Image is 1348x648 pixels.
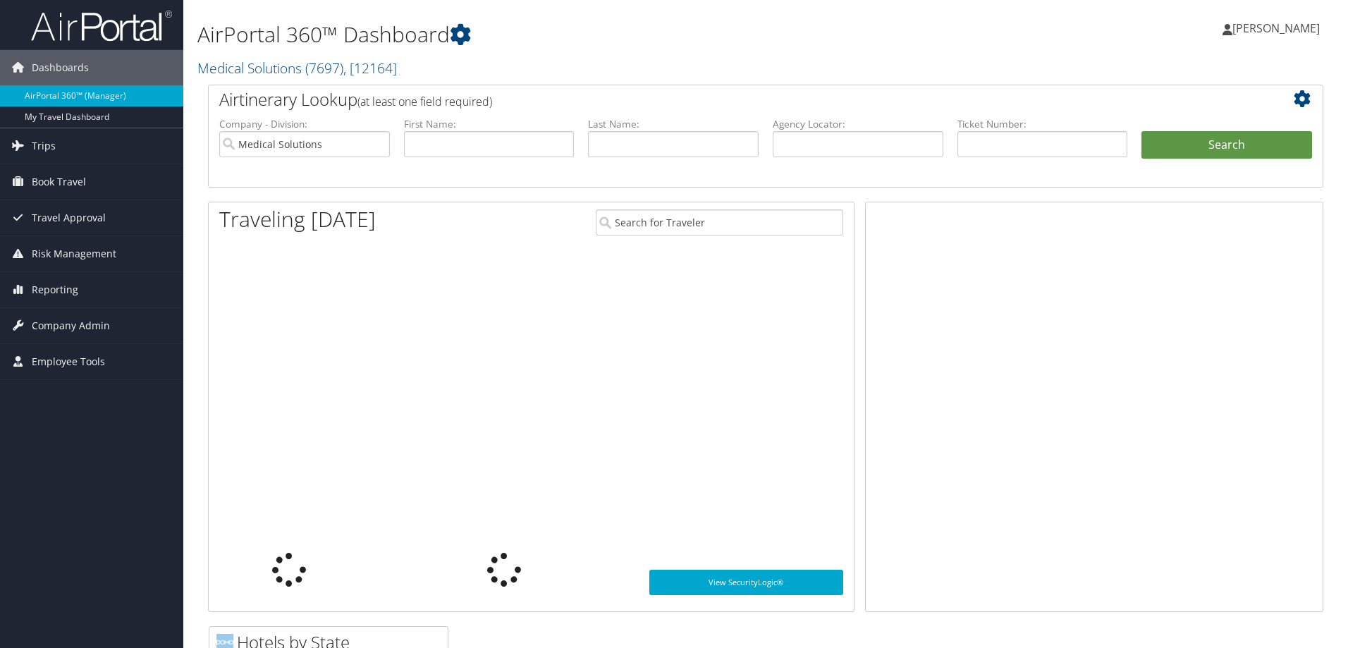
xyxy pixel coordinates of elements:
[1232,20,1320,36] span: [PERSON_NAME]
[596,209,843,236] input: Search for Traveler
[1141,131,1312,159] button: Search
[32,128,56,164] span: Trips
[588,117,759,131] label: Last Name:
[219,87,1219,111] h2: Airtinerary Lookup
[32,164,86,200] span: Book Travel
[305,59,343,78] span: ( 7697 )
[197,20,955,49] h1: AirPortal 360™ Dashboard
[219,204,376,234] h1: Traveling [DATE]
[357,94,492,109] span: (at least one field required)
[197,59,397,78] a: Medical Solutions
[31,9,172,42] img: airportal-logo.png
[32,344,105,379] span: Employee Tools
[343,59,397,78] span: , [ 12164 ]
[649,570,843,595] a: View SecurityLogic®
[32,50,89,85] span: Dashboards
[773,117,943,131] label: Agency Locator:
[32,200,106,236] span: Travel Approval
[957,117,1128,131] label: Ticket Number:
[32,308,110,343] span: Company Admin
[32,272,78,307] span: Reporting
[32,236,116,271] span: Risk Management
[1223,7,1334,49] a: [PERSON_NAME]
[404,117,575,131] label: First Name:
[219,117,390,131] label: Company - Division:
